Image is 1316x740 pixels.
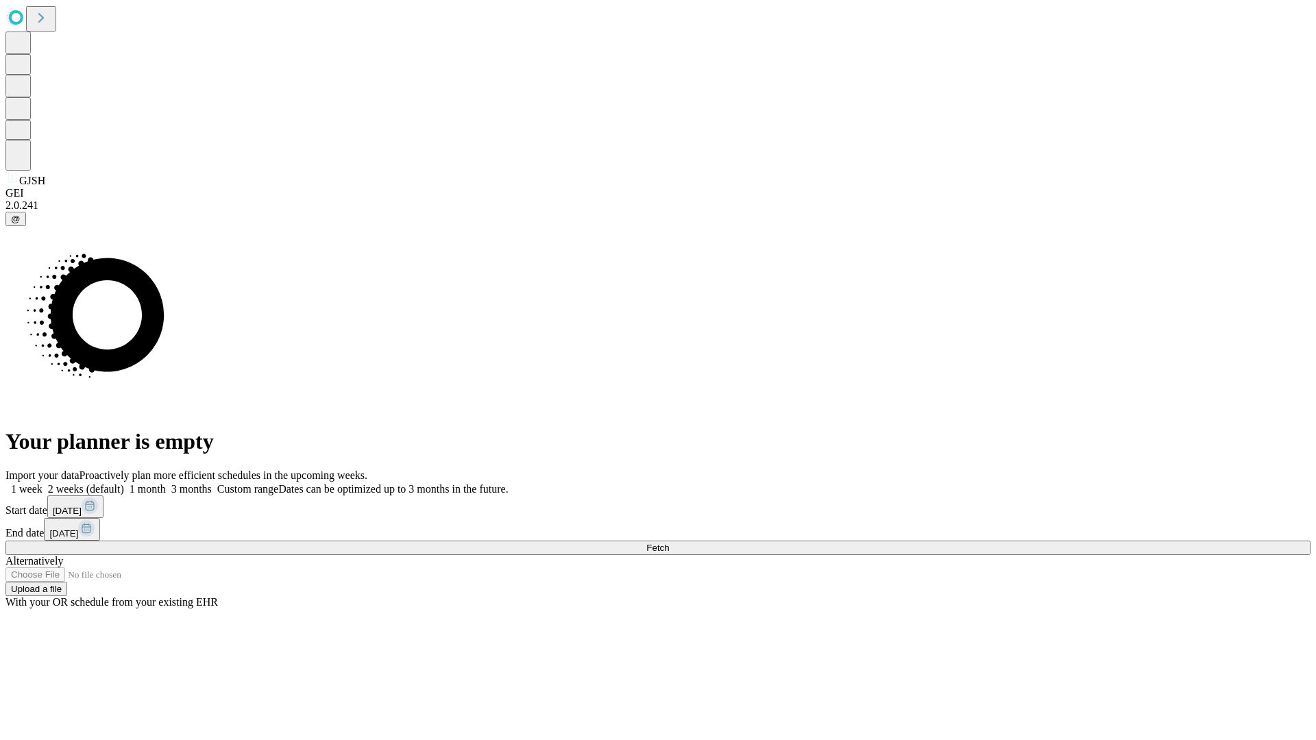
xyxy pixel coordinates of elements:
button: Fetch [5,541,1311,555]
span: GJSH [19,175,45,186]
div: GEI [5,187,1311,199]
span: Fetch [646,543,669,553]
span: 2 weeks (default) [48,483,124,495]
span: @ [11,214,21,224]
span: 3 months [171,483,212,495]
span: [DATE] [49,528,78,539]
span: With your OR schedule from your existing EHR [5,596,218,608]
div: End date [5,518,1311,541]
span: 1 week [11,483,42,495]
span: [DATE] [53,506,82,516]
div: Start date [5,495,1311,518]
span: Custom range [217,483,278,495]
span: Proactively plan more efficient schedules in the upcoming weeks. [80,469,367,481]
span: 1 month [130,483,166,495]
span: Dates can be optimized up to 3 months in the future. [278,483,508,495]
span: Alternatively [5,555,63,567]
div: 2.0.241 [5,199,1311,212]
h1: Your planner is empty [5,429,1311,454]
button: @ [5,212,26,226]
span: Import your data [5,469,80,481]
button: Upload a file [5,582,67,596]
button: [DATE] [47,495,103,518]
button: [DATE] [44,518,100,541]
